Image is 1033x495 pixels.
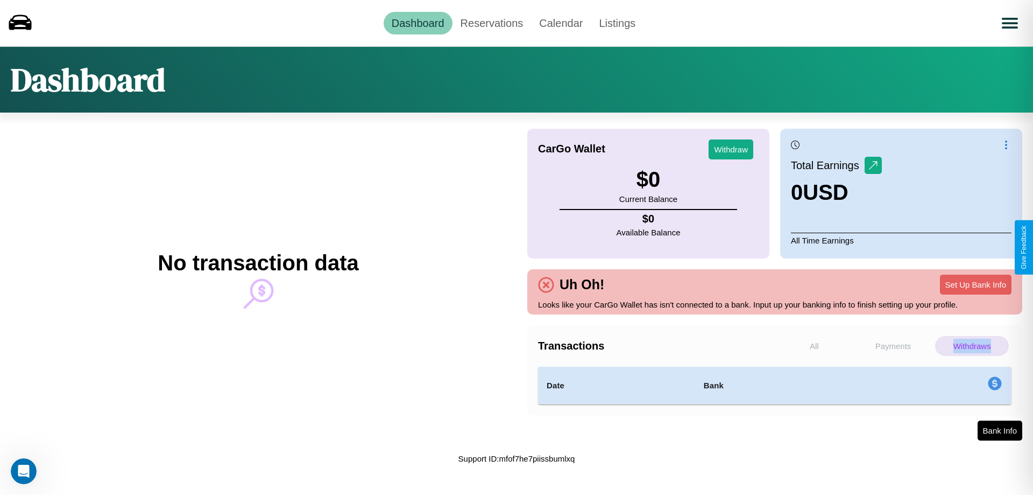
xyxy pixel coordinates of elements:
[452,12,532,34] a: Reservations
[940,275,1011,295] button: Set Up Bank Info
[617,225,681,240] p: Available Balance
[1020,226,1028,269] div: Give Feedback
[538,143,605,155] h4: CarGo Wallet
[619,192,677,206] p: Current Balance
[978,421,1022,441] button: Bank Info
[791,156,865,175] p: Total Earnings
[158,251,358,275] h2: No transaction data
[777,336,851,356] p: All
[935,336,1009,356] p: Withdraws
[538,297,1011,312] p: Looks like your CarGo Wallet has isn't connected to a bank. Input up your banking info to finish ...
[531,12,591,34] a: Calendar
[791,233,1011,248] p: All Time Earnings
[11,58,165,102] h1: Dashboard
[791,180,882,205] h3: 0 USD
[538,367,1011,405] table: simple table
[554,277,610,292] h4: Uh Oh!
[704,379,853,392] h4: Bank
[11,458,37,484] iframe: Intercom live chat
[617,213,681,225] h4: $ 0
[619,168,677,192] h3: $ 0
[591,12,643,34] a: Listings
[538,340,775,352] h4: Transactions
[709,140,753,159] button: Withdraw
[995,8,1025,38] button: Open menu
[458,451,575,466] p: Support ID: mfof7he7piissbumlxq
[384,12,452,34] a: Dashboard
[547,379,687,392] h4: Date
[857,336,930,356] p: Payments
